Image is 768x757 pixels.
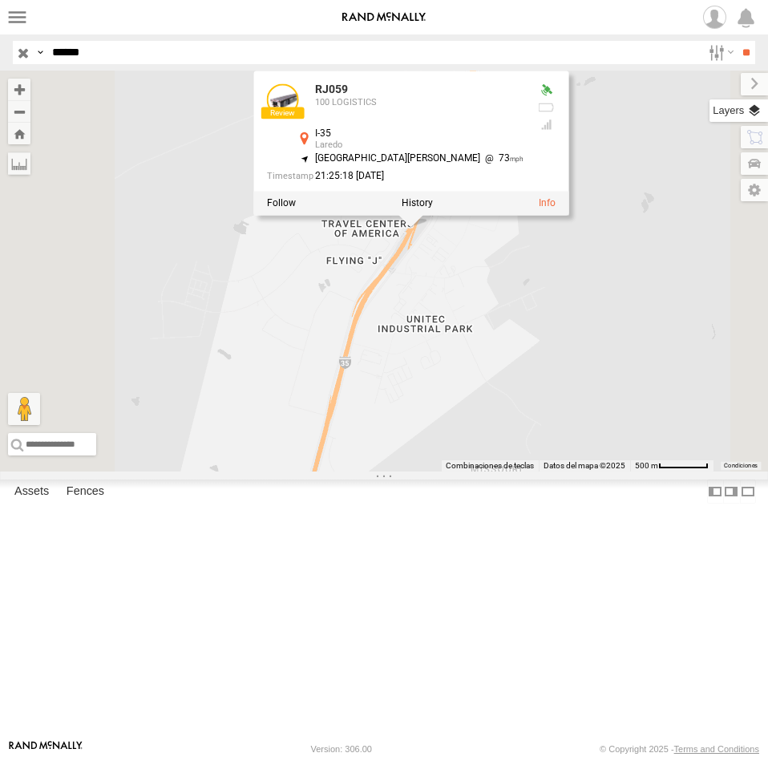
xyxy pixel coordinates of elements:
[315,129,524,140] div: I-35
[544,461,625,470] span: Datos del mapa ©2025
[702,41,737,64] label: Search Filter Options
[707,480,723,503] label: Dock Summary Table to the Left
[8,123,30,144] button: Zoom Home
[740,480,756,503] label: Hide Summary Table
[8,152,30,175] label: Measure
[267,197,296,208] label: Realtime tracking of Asset
[8,79,30,100] button: Zoom in
[630,460,713,472] button: Escala del mapa: 500 m por 59 píxeles
[635,461,658,470] span: 500 m
[6,480,57,503] label: Assets
[480,153,524,164] span: 73
[8,100,30,123] button: Zoom out
[267,171,524,181] div: Date/time of location update
[536,119,556,132] div: Last Event GSM Signal Strength
[723,480,739,503] label: Dock Summary Table to the Right
[402,197,433,208] label: View Asset History
[315,141,524,151] div: Laredo
[724,463,758,469] a: Condiciones
[9,741,83,757] a: Visit our Website
[315,98,524,107] div: 100 LOGISTICS
[741,179,768,201] label: Map Settings
[34,41,46,64] label: Search Query
[342,12,426,23] img: rand-logo.svg
[311,744,372,754] div: Version: 306.00
[536,101,556,114] div: No battery health information received from this device.
[315,153,480,164] span: [GEOGRAPHIC_DATA][PERSON_NAME]
[600,744,759,754] div: © Copyright 2025 -
[59,480,112,503] label: Fences
[446,460,534,472] button: Combinaciones de teclas
[536,84,556,97] div: Valid GPS Fix
[315,84,524,96] div: RJ059
[8,393,40,425] button: Arrastra el hombrecito naranja al mapa para abrir Street View
[674,744,759,754] a: Terms and Conditions
[539,197,556,208] a: View Asset Details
